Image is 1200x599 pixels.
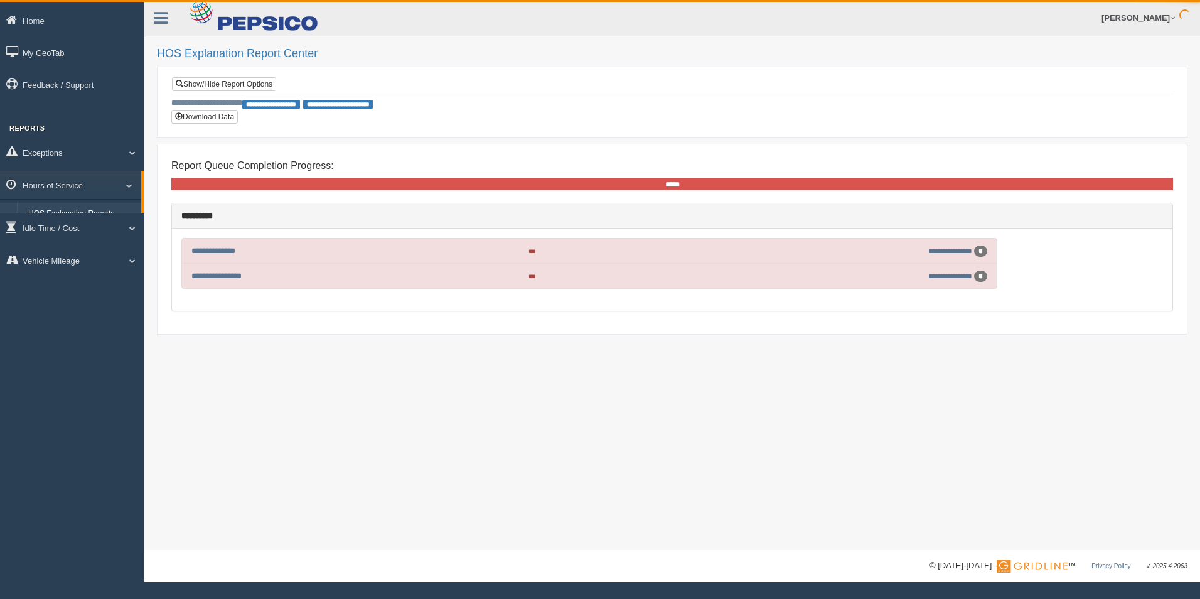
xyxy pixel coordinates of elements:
a: Show/Hide Report Options [172,77,276,91]
h2: HOS Explanation Report Center [157,48,1187,60]
a: Privacy Policy [1091,563,1130,569]
a: HOS Explanation Reports [23,203,141,225]
img: Gridline [997,560,1068,573]
div: © [DATE]-[DATE] - ™ [929,559,1187,573]
h4: Report Queue Completion Progress: [171,160,1173,171]
span: v. 2025.4.2063 [1147,563,1187,569]
button: Download Data [171,110,238,124]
